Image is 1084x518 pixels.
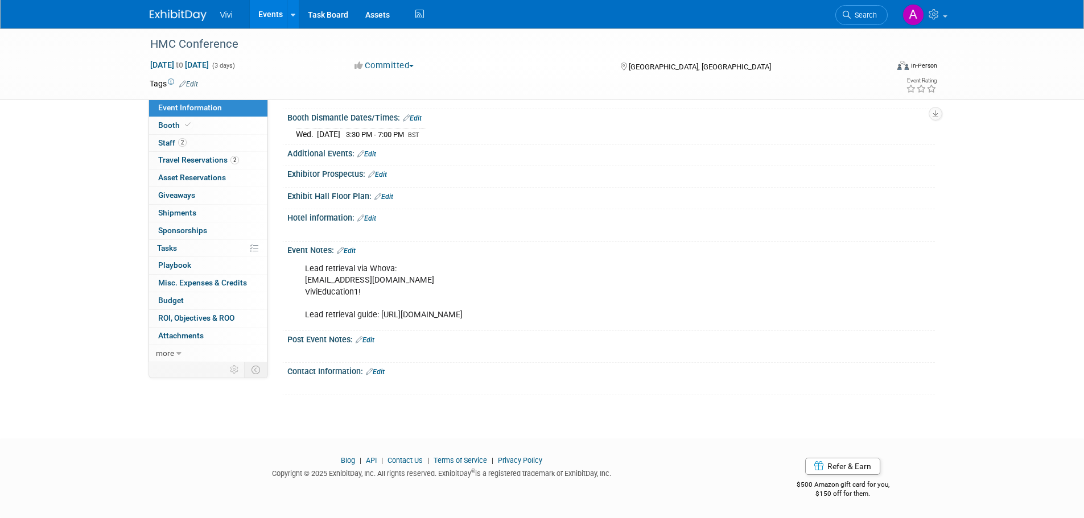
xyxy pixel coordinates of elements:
[158,155,239,164] span: Travel Reservations
[149,117,267,134] a: Booth
[149,152,267,169] a: Travel Reservations2
[158,226,207,235] span: Sponsorships
[149,310,267,327] a: ROI, Objectives & ROO
[158,121,193,130] span: Booth
[368,171,387,179] a: Edit
[629,63,771,71] span: [GEOGRAPHIC_DATA], [GEOGRAPHIC_DATA]
[424,456,432,465] span: |
[157,243,177,252] span: Tasks
[356,336,374,344] a: Edit
[751,473,935,499] div: $500 Amazon gift card for you,
[341,456,355,465] a: Blog
[287,165,935,180] div: Exhibitor Prospectus:
[179,80,198,88] a: Edit
[366,456,377,465] a: API
[357,150,376,158] a: Edit
[149,257,267,274] a: Playbook
[297,258,810,326] div: Lead retrieval via Whova: [EMAIL_ADDRESS][DOMAIN_NAME] ViviEducation1! Lead retrieval guide: [URL...
[287,188,935,202] div: Exhibit Hall Floor Plan:
[287,363,935,378] div: Contact Information:
[287,331,935,346] div: Post Event Notes:
[158,313,234,322] span: ROI, Objectives & ROO
[211,62,235,69] span: (3 days)
[158,190,195,200] span: Giveaways
[498,456,542,465] a: Privacy Policy
[149,205,267,222] a: Shipments
[408,131,419,139] span: BST
[149,135,267,152] a: Staff2
[158,278,247,287] span: Misc. Expenses & Credits
[185,122,191,128] i: Booth reservation complete
[158,173,226,182] span: Asset Reservations
[220,10,233,19] span: Vivi
[146,34,871,55] div: HMC Conference
[149,345,267,362] a: more
[296,129,317,140] td: Wed.
[149,328,267,345] a: Attachments
[910,61,937,70] div: In-Person
[158,138,187,147] span: Staff
[225,362,245,377] td: Personalize Event Tab Strip
[751,489,935,499] div: $150 off for them.
[149,187,267,204] a: Giveaways
[346,130,404,139] span: 3:30 PM - 7:00 PM
[158,296,184,305] span: Budget
[805,458,880,475] a: Refer & Earn
[158,208,196,217] span: Shipments
[403,114,422,122] a: Edit
[158,331,204,340] span: Attachments
[149,240,267,257] a: Tasks
[287,145,935,160] div: Additional Events:
[489,456,496,465] span: |
[149,169,267,187] a: Asset Reservations
[149,100,267,117] a: Event Information
[158,260,191,270] span: Playbook
[150,466,735,479] div: Copyright © 2025 ExhibitDay, Inc. All rights reserved. ExhibitDay is a registered trademark of Ex...
[434,456,487,465] a: Terms of Service
[357,456,364,465] span: |
[388,456,423,465] a: Contact Us
[244,362,267,377] td: Toggle Event Tabs
[378,456,386,465] span: |
[351,60,418,72] button: Committed
[150,78,198,89] td: Tags
[174,60,185,69] span: to
[158,103,222,112] span: Event Information
[821,59,938,76] div: Event Format
[230,156,239,164] span: 2
[851,11,877,19] span: Search
[902,4,924,26] img: Amy Barker
[366,368,385,376] a: Edit
[287,242,935,256] div: Event Notes:
[178,138,187,147] span: 2
[287,109,935,124] div: Booth Dismantle Dates/Times:
[287,209,935,224] div: Hotel information:
[156,349,174,358] span: more
[374,193,393,201] a: Edit
[835,5,888,25] a: Search
[150,60,209,70] span: [DATE] [DATE]
[897,61,909,70] img: Format-Inperson.png
[357,214,376,222] a: Edit
[149,292,267,309] a: Budget
[471,468,475,474] sup: ®
[149,275,267,292] a: Misc. Expenses & Credits
[337,247,356,255] a: Edit
[906,78,937,84] div: Event Rating
[317,129,340,140] td: [DATE]
[150,10,207,21] img: ExhibitDay
[149,222,267,239] a: Sponsorships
